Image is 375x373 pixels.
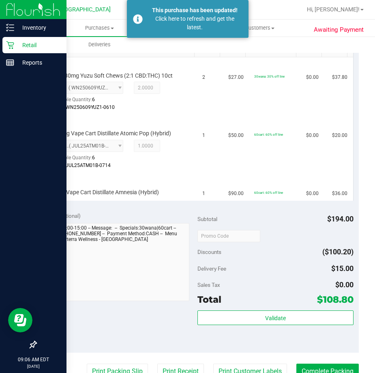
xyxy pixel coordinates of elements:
[180,24,339,32] span: Customers
[19,24,180,32] span: Purchases
[51,189,159,196] span: FT 1g Vape Cart Distillate Amnesia (Hybrid)
[314,25,364,35] span: Awaiting Payment
[51,130,171,137] span: FT 0.5g Vape Cart Distillate Atomic Pop (Hybrid)
[14,40,63,50] p: Retail
[332,190,347,197] span: $36.00
[265,315,286,321] span: Validate
[197,216,217,222] span: Subtotal
[197,310,354,325] button: Validate
[322,247,354,256] span: ($100.20)
[197,245,221,259] span: Discounts
[202,74,205,81] span: 2
[51,72,173,80] span: WNA 30mg Yuzu Soft Chews (2:1 CBD:THC) 10ct
[197,294,221,305] span: Total
[6,24,14,32] inline-svg: Inventory
[6,41,14,49] inline-svg: Retail
[202,190,205,197] span: 1
[51,94,127,110] div: Available Quantity:
[228,132,244,139] span: $50.00
[14,58,63,67] p: Reports
[51,152,127,168] div: Available Quantity:
[317,294,354,305] span: $108.80
[228,190,244,197] span: $90.00
[180,20,340,37] a: Customers
[92,155,95,160] span: 6
[4,356,63,363] p: 09:06 AM EDT
[331,264,354,273] span: $15.00
[332,132,347,139] span: $20.00
[202,132,205,139] span: 1
[254,74,285,78] span: 30wana: 30% off line
[147,6,242,15] div: This purchase has been updated!
[147,15,242,32] div: Click here to refresh and get the latest.
[19,20,180,37] a: Purchases
[254,132,283,137] span: 60cart: 60% off line
[307,6,360,13] span: Hi, [PERSON_NAME]!
[66,163,111,168] span: JUL25ATM01B-0714
[306,132,319,139] span: $0.00
[335,280,354,289] span: $0.00
[306,74,319,81] span: $0.00
[77,41,122,48] span: Deliveries
[327,215,354,223] span: $194.00
[4,363,63,369] p: [DATE]
[92,97,95,102] span: 6
[55,6,111,13] span: [GEOGRAPHIC_DATA]
[66,104,115,110] span: WN250609YUZ1-0610
[332,74,347,81] span: $37.80
[228,74,244,81] span: $27.00
[197,265,226,272] span: Delivery Fee
[14,23,63,33] p: Inventory
[6,59,14,67] inline-svg: Reports
[254,191,283,195] span: 60cart: 60% off line
[197,282,220,288] span: Sales Tax
[19,36,180,53] a: Deliveries
[8,308,32,332] iframe: Resource center
[197,230,260,242] input: Promo Code
[306,190,319,197] span: $0.00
